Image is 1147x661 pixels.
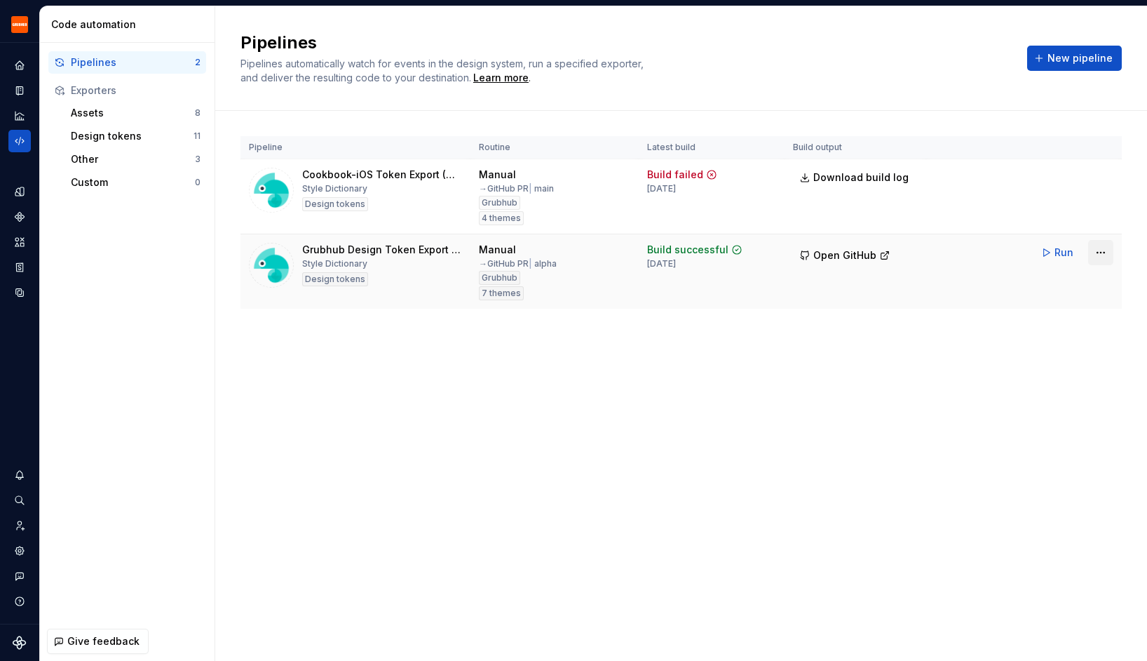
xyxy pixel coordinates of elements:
[194,131,201,142] div: 11
[240,58,646,84] span: Pipelines automatically watch for events in the design system, run a specified exporter, and deli...
[479,243,516,257] div: Manual
[65,125,206,147] button: Design tokens11
[71,129,194,143] div: Design tokens
[240,32,1010,54] h2: Pipelines
[529,183,532,194] span: |
[8,54,31,76] a: Home
[785,136,926,159] th: Build output
[793,165,918,190] button: Download build log
[479,183,554,194] div: → GitHub PR main
[195,57,201,68] div: 2
[65,102,206,124] button: Assets8
[8,231,31,253] a: Assets
[793,243,897,268] button: Open GitHub
[302,243,462,257] div: Grubhub Design Token Export Pipeline
[647,243,728,257] div: Build successful
[793,251,897,263] a: Open GitHub
[8,180,31,203] a: Design tokens
[71,152,195,166] div: Other
[529,258,532,269] span: |
[479,271,520,285] div: Grubhub
[11,16,28,33] img: 4e8d6f31-f5cf-47b4-89aa-e4dec1dc0822.png
[647,183,676,194] div: [DATE]
[13,636,27,650] svg: Supernova Logo
[240,136,470,159] th: Pipeline
[471,73,531,84] span: .
[302,197,368,211] div: Design tokens
[65,148,206,171] button: Other3
[813,248,876,262] span: Open GitHub
[8,489,31,512] button: Search ⌘K
[639,136,785,159] th: Latest build
[470,136,639,159] th: Routine
[647,168,703,182] div: Build failed
[65,171,206,194] button: Custom0
[8,281,31,304] a: Data sources
[8,514,31,537] a: Invite team
[302,183,367,194] div: Style Dictionary
[8,130,31,152] a: Code automation
[71,55,195,69] div: Pipelines
[473,71,529,85] a: Learn more
[47,629,149,654] button: Give feedback
[479,168,516,182] div: Manual
[8,256,31,279] a: Storybook stories
[8,565,31,587] button: Contact support
[813,171,909,185] span: Download build log
[479,258,557,269] div: → GitHub PR alpha
[67,634,140,648] span: Give feedback
[8,540,31,562] a: Settings
[195,177,201,188] div: 0
[302,168,462,182] div: Cookbook-iOS Token Export (Manual)
[51,18,209,32] div: Code automation
[195,107,201,119] div: 8
[479,196,520,210] div: Grubhub
[1054,246,1073,260] span: Run
[302,258,367,269] div: Style Dictionary
[48,51,206,74] button: Pipelines2
[8,79,31,102] a: Documentation
[1034,240,1082,265] button: Run
[8,206,31,228] a: Components
[1047,51,1113,65] span: New pipeline
[482,288,521,299] span: 7 themes
[71,106,195,120] div: Assets
[482,213,521,224] span: 4 themes
[8,464,31,486] button: Notifications
[647,258,676,269] div: [DATE]
[71,175,195,189] div: Custom
[195,154,201,165] div: 3
[71,84,201,98] div: Exporters
[302,272,368,286] div: Design tokens
[8,105,31,127] a: Analytics
[1027,46,1122,71] button: New pipeline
